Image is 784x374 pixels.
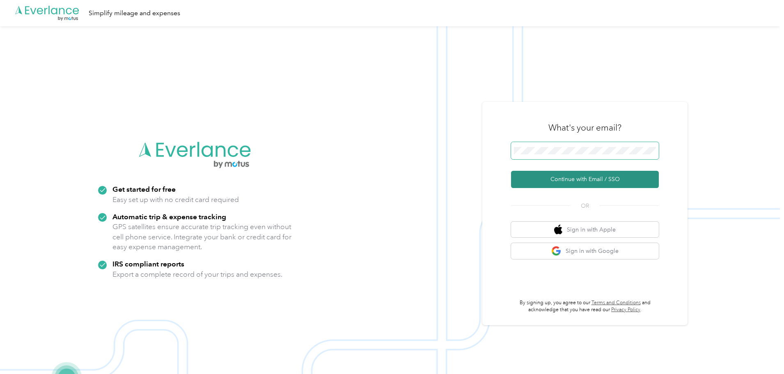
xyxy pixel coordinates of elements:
[511,299,659,314] p: By signing up, you agree to our and acknowledge that you have read our .
[511,222,659,238] button: apple logoSign in with Apple
[112,222,292,252] p: GPS satellites ensure accurate trip tracking even without cell phone service. Integrate your bank...
[548,122,621,133] h3: What's your email?
[112,195,239,205] p: Easy set up with no credit card required
[112,259,184,268] strong: IRS compliant reports
[591,300,641,306] a: Terms and Conditions
[112,185,176,193] strong: Get started for free
[554,225,562,235] img: apple logo
[551,246,562,256] img: google logo
[89,8,180,18] div: Simplify mileage and expenses
[511,171,659,188] button: Continue with Email / SSO
[571,202,599,210] span: OR
[112,212,226,221] strong: Automatic trip & expense tracking
[611,307,640,313] a: Privacy Policy
[511,243,659,259] button: google logoSign in with Google
[112,269,282,280] p: Export a complete record of your trips and expenses.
